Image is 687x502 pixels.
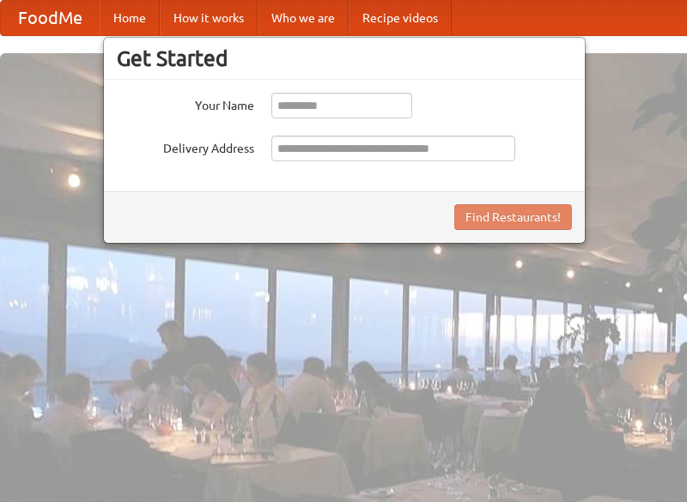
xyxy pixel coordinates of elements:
label: Your Name [117,93,254,114]
a: Who we are [258,1,349,35]
button: Find Restaurants! [454,204,572,230]
a: Recipe videos [349,1,452,35]
label: Delivery Address [117,136,254,157]
a: Home [100,1,160,35]
h3: Get Started [117,45,572,71]
a: How it works [160,1,258,35]
a: FoodMe [1,1,100,35]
